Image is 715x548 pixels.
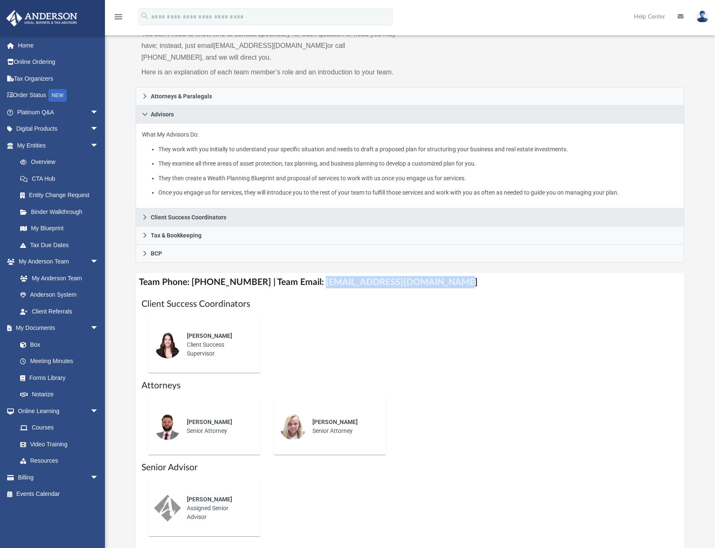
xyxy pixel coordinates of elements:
[12,187,111,204] a: Entity Change Request
[12,237,111,253] a: Tax Due Dates
[113,12,123,22] i: menu
[6,320,107,337] a: My Documentsarrow_drop_down
[136,227,685,245] a: Tax & Bookkeeping
[90,253,107,271] span: arrow_drop_down
[48,89,67,102] div: NEW
[141,379,679,392] h1: Attorneys
[696,11,709,23] img: User Pic
[6,37,111,54] a: Home
[12,303,107,320] a: Client Referrals
[158,158,678,169] li: They examine all three areas of asset protection, tax planning, and business planning to develop ...
[141,461,679,474] h1: Senior Advisor
[181,326,254,364] div: Client Success Supervisor
[12,386,107,403] a: Notarize
[6,87,111,104] a: Order StatusNEW
[151,214,226,220] span: Client Success Coordinators
[154,495,181,522] img: thumbnail
[306,412,380,441] div: Senior Attorney
[151,111,174,117] span: Advisors
[6,104,111,121] a: Platinum Q&Aarrow_drop_down
[6,121,111,137] a: Digital Productsarrow_drop_down
[6,137,111,154] a: My Entitiesarrow_drop_down
[158,187,678,198] li: Once you engage us for services, they will introduce you to the rest of your team to fulfill thos...
[151,232,202,238] span: Tax & Bookkeeping
[12,336,103,353] a: Box
[90,320,107,337] span: arrow_drop_down
[181,412,254,441] div: Senior Attorney
[6,253,107,270] a: My Anderson Teamarrow_drop_down
[6,486,111,503] a: Events Calendar
[154,332,181,358] img: thumbnail
[12,419,107,436] a: Courses
[151,250,162,256] span: BCP
[181,489,254,527] div: Assigned Senior Advisor
[154,413,181,440] img: thumbnail
[6,403,107,419] a: Online Learningarrow_drop_down
[12,369,103,386] a: Forms Library
[12,203,111,220] a: Binder Walkthrough
[136,105,685,124] a: Advisors
[136,87,685,105] a: Attorneys & Paralegals
[136,208,685,227] a: Client Success Coordinators
[136,124,685,209] div: Advisors
[141,298,679,310] h1: Client Success Coordinators
[90,403,107,420] span: arrow_drop_down
[6,469,111,486] a: Billingarrow_drop_down
[12,287,107,303] a: Anderson System
[12,436,103,453] a: Video Training
[136,245,685,263] a: BCP
[136,273,685,292] h4: Team Phone: [PHONE_NUMBER] | Team Email: [EMAIL_ADDRESS][DOMAIN_NAME]
[4,10,80,26] img: Anderson Advisors Platinum Portal
[312,419,358,425] span: [PERSON_NAME]
[90,137,107,154] span: arrow_drop_down
[141,28,404,63] p: You don’t need to know who to contact specifically for each question or need you may have; instea...
[6,54,111,71] a: Online Ordering
[12,170,111,187] a: CTA Hub
[113,16,123,22] a: menu
[6,70,111,87] a: Tax Organizers
[90,469,107,486] span: arrow_drop_down
[213,42,327,49] a: [EMAIL_ADDRESS][DOMAIN_NAME]
[187,419,232,425] span: [PERSON_NAME]
[187,496,232,503] span: [PERSON_NAME]
[151,93,212,99] span: Attorneys & Paralegals
[12,220,107,237] a: My Blueprint
[142,129,678,198] p: What My Advisors Do:
[141,66,404,78] p: Here is an explanation of each team member’s role and an introduction to your team.
[12,154,111,171] a: Overview
[187,332,232,339] span: [PERSON_NAME]
[158,173,678,184] li: They then create a Wealth Planning Blueprint and proposal of services to work with us once you en...
[280,413,306,440] img: thumbnail
[158,144,678,155] li: They work with you initially to understand your specific situation and needs to draft a proposed ...
[90,121,107,138] span: arrow_drop_down
[12,353,107,370] a: Meeting Minutes
[140,11,149,21] i: search
[90,104,107,121] span: arrow_drop_down
[12,453,107,469] a: Resources
[12,270,103,287] a: My Anderson Team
